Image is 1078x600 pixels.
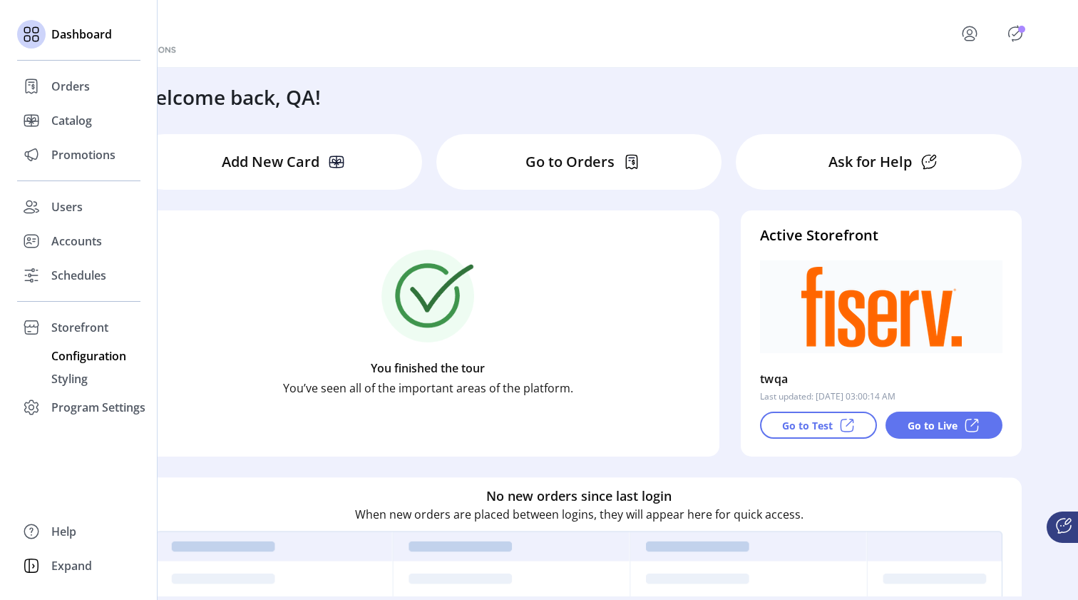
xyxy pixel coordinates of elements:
[760,367,789,390] p: twqa
[486,487,672,506] h6: No new orders since last login
[371,360,485,377] p: You finished the tour
[908,418,958,433] p: Go to Live
[760,390,895,403] p: Last updated: [DATE] 03:00:14 AM
[51,78,90,95] span: Orders
[51,198,83,215] span: Users
[137,82,321,112] h3: Welcome back, QA!
[355,506,804,523] p: When new orders are placed between logins, they will appear here for quick access.
[51,399,145,416] span: Program Settings
[782,418,833,433] p: Go to Test
[760,225,1002,246] h4: Active Storefront
[51,233,102,250] span: Accounts
[51,523,76,540] span: Help
[51,112,92,129] span: Catalog
[828,151,912,173] p: Ask for Help
[941,16,1004,51] button: menu
[51,347,126,365] span: Configuration
[51,557,92,574] span: Expand
[51,319,108,336] span: Storefront
[525,151,615,173] p: Go to Orders
[51,26,112,43] span: Dashboard
[51,146,115,163] span: Promotions
[51,370,88,387] span: Styling
[222,151,319,173] p: Add New Card
[51,267,106,284] span: Schedules
[1004,22,1027,45] button: Publisher Panel
[283,380,573,397] p: You’ve seen all of the important areas of the platform.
